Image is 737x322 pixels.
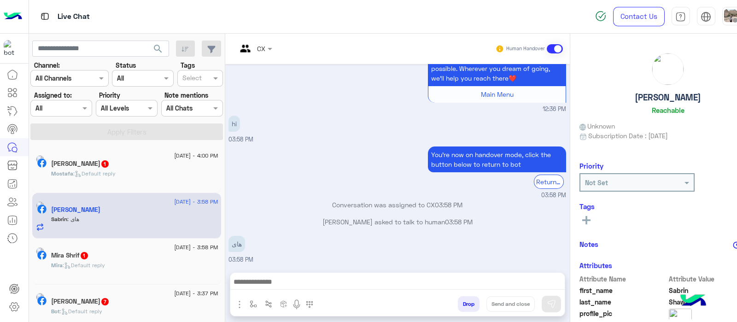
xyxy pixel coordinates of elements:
[51,206,100,214] h5: Sabrin Shawky
[677,285,709,317] img: hulul-logo.png
[595,11,606,22] img: spinner
[228,136,253,143] span: 03:58 PM
[306,301,313,308] img: make a call
[588,131,668,141] span: Subscription Date : [DATE]
[579,240,598,248] h6: Notes
[4,7,22,26] img: Logo
[672,7,690,26] a: tab
[37,158,47,168] img: Facebook
[63,262,105,269] span: : Default reply
[543,105,566,114] span: 12:36 PM
[39,11,51,22] img: tab
[579,261,612,269] h6: Attributes
[228,116,240,132] p: 10/8/2025, 3:58 PM
[58,11,90,23] p: Live Chat
[36,155,44,164] img: picture
[99,90,120,100] label: Priority
[37,251,47,260] img: Facebook
[579,162,603,170] h6: Priority
[428,146,566,172] p: 10/8/2025, 3:58 PM
[265,300,272,308] img: Trigger scenario
[234,299,245,310] img: send attachment
[73,170,116,177] span: : Default reply
[181,60,195,70] label: Tags
[51,160,110,168] h5: Mostafa Ismail
[652,53,684,85] img: picture
[36,201,44,210] img: picture
[34,90,72,100] label: Assigned to:
[701,12,711,22] img: tab
[675,12,686,22] img: tab
[280,300,287,308] img: create order
[116,60,136,70] label: Status
[547,299,556,309] img: send message
[51,298,110,305] h5: Rodina Khalid
[445,218,473,226] span: 03:58 PM
[486,296,535,312] button: Send and close
[228,256,253,263] span: 03:58 PM
[506,45,545,53] small: Human Handover
[152,43,164,54] span: search
[174,152,218,160] span: [DATE] - 4:00 PM
[34,60,60,70] label: Channel:
[81,252,88,259] span: 1
[481,90,514,98] span: Main Menu
[51,252,89,259] h5: Mira Shrif
[174,243,218,252] span: [DATE] - 3:58 PM
[579,121,615,131] span: Unknown
[635,92,701,103] h5: [PERSON_NAME]
[428,41,566,86] p: 10/8/2025, 12:36 PM
[458,296,480,312] button: Drop
[37,296,47,305] img: Facebook
[534,175,564,189] div: Return to Bot
[174,289,218,298] span: [DATE] - 3:37 PM
[228,217,566,227] p: [PERSON_NAME] asked to talk to human
[51,308,60,315] span: Bot
[30,123,223,140] button: Apply Filters
[724,9,737,22] img: userImage
[246,296,261,311] button: select flow
[4,40,20,57] img: 312138898846134
[579,297,667,307] span: last_name
[579,286,667,295] span: first_name
[652,106,684,114] h6: Reachable
[276,296,291,311] button: create order
[291,299,302,310] img: send voice note
[261,296,276,311] button: Trigger scenario
[51,216,67,222] span: Sabrin
[250,300,257,308] img: select flow
[37,205,47,214] img: Facebook
[101,160,109,168] span: 1
[51,170,73,177] span: Mostafa
[36,293,44,301] img: picture
[228,200,566,210] p: Conversation was assigned to CX
[36,247,44,256] img: picture
[613,7,665,26] a: Contact Us
[147,41,170,60] button: search
[164,90,208,100] label: Note mentions
[67,216,79,222] span: هاى
[174,198,218,206] span: [DATE] - 3:58 PM
[101,298,109,305] span: 7
[541,191,566,200] span: 03:58 PM
[60,308,102,315] span: : Default reply
[435,201,462,209] span: 03:58 PM
[181,73,202,85] div: Select
[579,274,667,284] span: Attribute Name
[228,236,245,252] p: 10/8/2025, 3:58 PM
[51,262,63,269] span: Mira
